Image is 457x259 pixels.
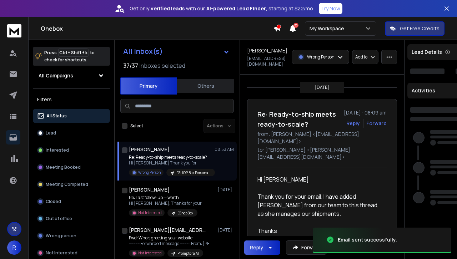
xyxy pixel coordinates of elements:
div: Thanks [257,227,381,235]
strong: verified leads [151,5,185,12]
h3: Inboxes selected [140,61,185,70]
button: Lead [33,126,110,140]
p: Hi [PERSON_NAME] Thank you for [129,160,215,166]
button: All Status [33,109,110,123]
p: Press to check for shortcuts. [44,49,95,64]
button: R [7,240,21,255]
button: Reply [346,120,360,127]
p: Get only with our starting at $22/mo [130,5,313,12]
h1: [PERSON_NAME] [247,47,287,54]
p: [DATE] [315,85,329,90]
p: ESHOP Box Personalization_Opens_[DATE] [176,170,211,176]
button: Get Free Credits [385,21,445,36]
button: Closed [33,194,110,209]
button: Out of office [33,212,110,226]
button: Meeting Booked [33,160,110,174]
div: Reply [250,244,263,251]
button: Primary [120,77,177,95]
h3: Filters [33,95,110,105]
p: Interested [46,147,69,153]
p: My Workspace [310,25,347,32]
p: [DATE] : 08:09 am [344,109,387,116]
span: Ctrl + Shift + k [58,49,89,57]
button: Meeting Completed [33,177,110,192]
p: Not Interested [138,250,162,256]
span: 37 / 37 [123,61,138,70]
img: logo [7,24,21,37]
p: Hi [PERSON_NAME], Thanks for your [129,200,202,206]
p: from: [PERSON_NAME] <[EMAIL_ADDRESS][DOMAIN_NAME]> [257,131,387,145]
button: Interested [33,143,110,157]
p: to: [PERSON_NAME] <[PERSON_NAME][EMAIL_ADDRESS][DOMAIN_NAME]> [257,146,387,161]
p: Meeting Completed [46,182,88,187]
p: [EMAIL_ADDRESS][DOMAIN_NAME] [247,56,287,67]
button: All Inbox(s) [117,44,235,59]
p: Lead [46,130,56,136]
p: Add to [355,54,367,60]
p: Out of office [46,216,72,222]
p: Re: Ready-to-ship meets ready-to-scale? [129,154,215,160]
h1: [PERSON_NAME][EMAIL_ADDRESS][DOMAIN_NAME] [129,227,207,234]
button: Wrong person [33,229,110,243]
p: Fwd: Who’s greeting your website [129,235,215,241]
p: Try Now [321,5,340,12]
p: Re: Last follow-up — worth [129,195,202,200]
div: Thank you for your email. I have added [PERSON_NAME] from our team to this thread, as she manages... [257,192,381,218]
p: Not Interested [46,250,77,256]
h1: Re: Ready-to-ship meets ready-to-scale? [257,109,340,129]
button: Forward [286,240,327,255]
span: 50 [293,23,298,28]
p: Wrong Person [307,54,335,60]
p: Meeting Booked [46,164,81,170]
p: [DATE] [218,187,234,193]
h1: [PERSON_NAME] [129,146,170,153]
div: Email sent successfully. [338,236,397,243]
p: Wrong Person [138,170,161,175]
label: Select [130,123,143,129]
p: Closed [46,199,61,204]
div: Nikhil [257,235,381,244]
h1: [PERSON_NAME] [129,186,170,193]
p: 08:53 AM [215,147,234,152]
p: ---------- Forwarded message --------- From: [PERSON_NAME] [129,241,215,247]
h1: Onebox [41,24,273,33]
div: Hi [PERSON_NAME] [257,175,381,244]
p: Wrong person [46,233,76,239]
p: Promptora AI [177,251,199,256]
p: Not Interested [138,210,162,215]
button: Reply [244,240,280,255]
h1: All Inbox(s) [123,48,163,55]
p: All Status [46,113,67,119]
button: All Campaigns [33,68,110,83]
h1: All Campaigns [39,72,73,79]
p: EShopBox [177,210,193,216]
p: Lead Details [412,49,442,56]
p: Get Free Credits [400,25,440,32]
p: [DATE] [218,227,234,233]
button: Others [177,78,234,94]
button: Try Now [319,3,342,14]
strong: AI-powered Lead Finder, [206,5,267,12]
div: Forward [366,120,387,127]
